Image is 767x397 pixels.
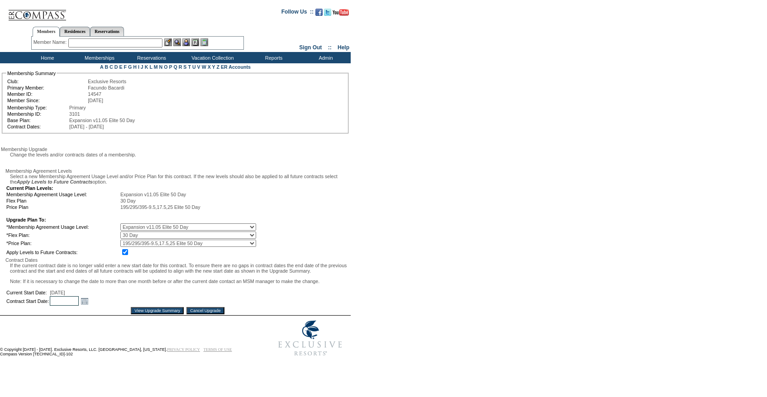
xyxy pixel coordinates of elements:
i: Apply Levels to Future Contracts [17,179,93,184]
a: H [133,64,137,70]
td: Flex Plan [6,198,119,203]
span: [DATE] [88,98,103,103]
a: Become our fan on Facebook [315,11,323,17]
a: Members [33,27,60,37]
td: *Flex Plan: [6,232,119,239]
img: Compass Home [8,2,67,21]
a: B [105,64,108,70]
div: If the current contract date is no longer valid enter a new start date for this contract. To ensu... [5,263,350,284]
span: Expansion v11.05 Elite 50 Day [69,118,135,123]
td: Admin [299,52,351,63]
a: I [138,64,139,70]
td: Memberships [72,52,124,63]
a: W [202,64,206,70]
span: 3101 [69,111,80,117]
img: Exclusive Resorts [270,316,351,361]
td: Base Plan: [7,118,68,123]
span: 195/295/395-9.5,17.5,25 Elite 50 Day [120,204,200,210]
span: Exclusive Resorts [88,79,126,84]
div: Member Name: [33,38,68,46]
a: P [169,64,172,70]
td: Apply Levels to Future Contracts: [6,248,119,256]
td: *Membership Agreement Usage Level: [6,223,119,231]
a: A [100,64,103,70]
td: Member ID: [7,91,87,97]
td: Contract Start Date: [6,296,49,306]
a: TERMS OF USE [204,347,232,352]
td: Upgrade Plan To: [6,217,256,222]
a: X [208,64,211,70]
div: Membership Agreement Levels [5,168,350,174]
img: Become our fan on Facebook [315,9,323,16]
a: E [119,64,122,70]
a: Reservations [90,27,124,36]
a: Z [216,64,219,70]
img: Follow us on Twitter [324,9,331,16]
td: Member Since: [7,98,87,103]
a: Help [338,44,349,51]
td: Contract Dates: [7,124,68,129]
div: Contract Dates [5,257,350,263]
td: Membership Agreement Usage Level: [6,192,119,197]
a: ER Accounts [221,64,251,70]
td: Current Start Date: [6,290,49,295]
a: F [124,64,127,70]
div: Select a new Membership Agreement Usage Level and/or Price Plan for this contract. If the new lev... [5,174,350,184]
a: G [128,64,132,70]
td: Home [20,52,72,63]
a: Subscribe to our YouTube Channel [333,11,349,17]
a: L [149,64,152,70]
a: T [188,64,191,70]
span: Expansion v11.05 Elite 50 Day [120,192,186,197]
a: V [197,64,200,70]
span: Primary [69,105,86,110]
div: Membership Upgrade [1,147,350,152]
p: Note: If it is necessary to change the date to more than one month before or after the current da... [10,279,350,284]
span: [DATE] [50,290,65,295]
td: *Price Plan: [6,240,119,247]
a: M [154,64,158,70]
a: Q [173,64,177,70]
input: Cancel Upgrade [186,307,224,314]
img: b_calculator.gif [200,38,208,46]
a: Sign Out [299,44,322,51]
a: Open the monthyear view popup. [80,296,90,306]
a: K [145,64,148,70]
img: Subscribe to our YouTube Channel [333,9,349,16]
img: b_edit.gif [164,38,172,46]
img: View [173,38,181,46]
a: S [183,64,186,70]
td: Membership Type: [7,105,68,110]
td: Primary Member: [7,85,87,90]
img: Impersonate [182,38,190,46]
a: U [192,64,196,70]
a: PRIVACY POLICY [167,347,200,352]
a: R [179,64,182,70]
span: :: [328,44,332,51]
td: Follow Us :: [281,8,314,19]
td: Reservations [124,52,176,63]
span: 14547 [88,91,101,97]
a: Y [212,64,215,70]
td: Vacation Collection [176,52,247,63]
a: C [110,64,113,70]
td: Price Plan [6,204,119,210]
a: N [159,64,163,70]
a: O [164,64,167,70]
td: Membership ID: [7,111,68,117]
legend: Membership Summary [6,71,57,76]
div: Change the levels and/or contracts dates of a membership. [5,152,350,157]
input: View Upgrade Summary [131,307,184,314]
td: Reports [247,52,299,63]
span: Facundo Bacardi [88,85,124,90]
a: Residences [60,27,90,36]
img: Reservations [191,38,199,46]
a: Follow us on Twitter [324,11,331,17]
span: 30 Day [120,198,136,203]
td: Club: [7,79,87,84]
a: J [141,64,143,70]
span: [DATE] - [DATE] [69,124,104,129]
td: Current Plan Levels: [6,185,256,191]
a: D [114,64,118,70]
